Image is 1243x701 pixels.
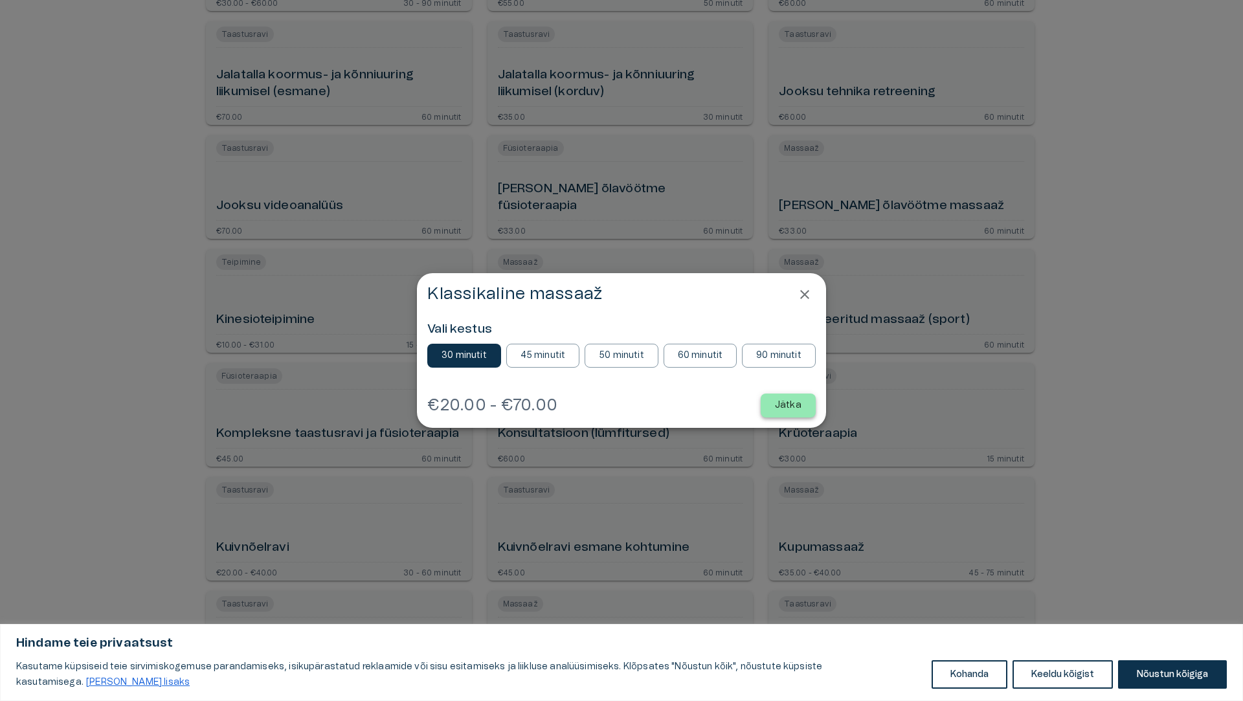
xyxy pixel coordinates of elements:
span: Help [66,10,85,21]
a: Loe lisaks [85,677,190,687]
button: Kohanda [932,660,1007,689]
button: Keeldu kõigist [1013,660,1113,689]
h4: €20.00 - €70.00 [427,395,557,416]
p: 90 minutit [756,349,801,362]
button: Jätka [761,394,816,417]
h6: Vali kestus [427,321,816,339]
p: 50 minutit [599,349,644,362]
button: 30 minutit [427,344,501,368]
p: 30 minutit [442,349,487,362]
p: Hindame teie privaatsust [16,636,1227,651]
p: Jätka [775,399,801,412]
button: 50 minutit [585,344,658,368]
h4: Klassikaline massaaž [427,284,602,304]
button: 90 minutit [742,344,816,368]
button: 60 minutit [664,344,737,368]
button: 45 minutit [506,344,580,368]
button: Nõustun kõigiga [1118,660,1227,689]
p: 60 minutit [678,349,723,362]
p: 45 minutit [521,349,566,362]
p: Kasutame küpsiseid teie sirvimiskogemuse parandamiseks, isikupärastatud reklaamide või sisu esita... [16,659,922,690]
button: Close [794,284,816,306]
